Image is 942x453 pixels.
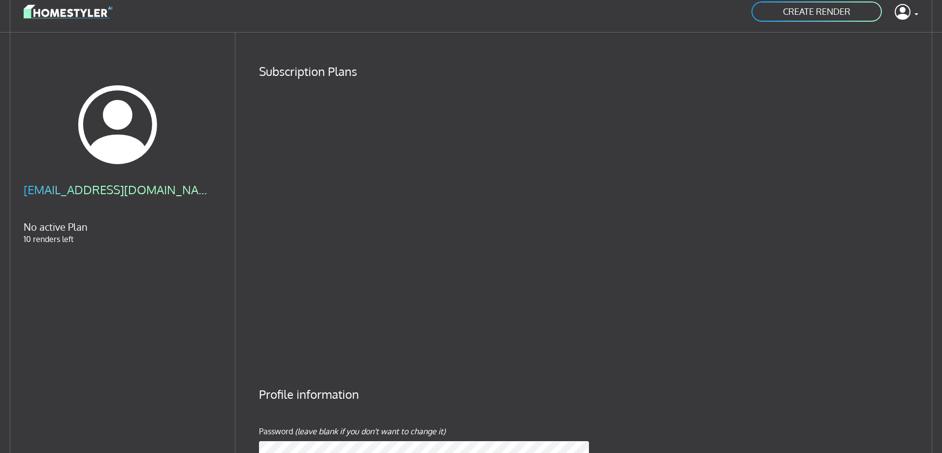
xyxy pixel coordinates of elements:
[259,425,293,437] label: Password
[24,182,211,245] div: 10 renders left
[24,221,211,233] h5: No active Plan
[24,3,112,20] img: logo-3de290ba35641baa71223ecac5eacb59cb85b4c7fdf211dc9aaecaaee71ea2f8.svg
[259,387,918,402] h4: Profile information
[750,0,883,23] a: CREATE RENDER
[295,426,446,436] i: (leave blank if you don't want to change it)
[24,182,211,197] h4: [EMAIL_ADDRESS][DOMAIN_NAME]
[259,64,918,79] h4: Subscription Plans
